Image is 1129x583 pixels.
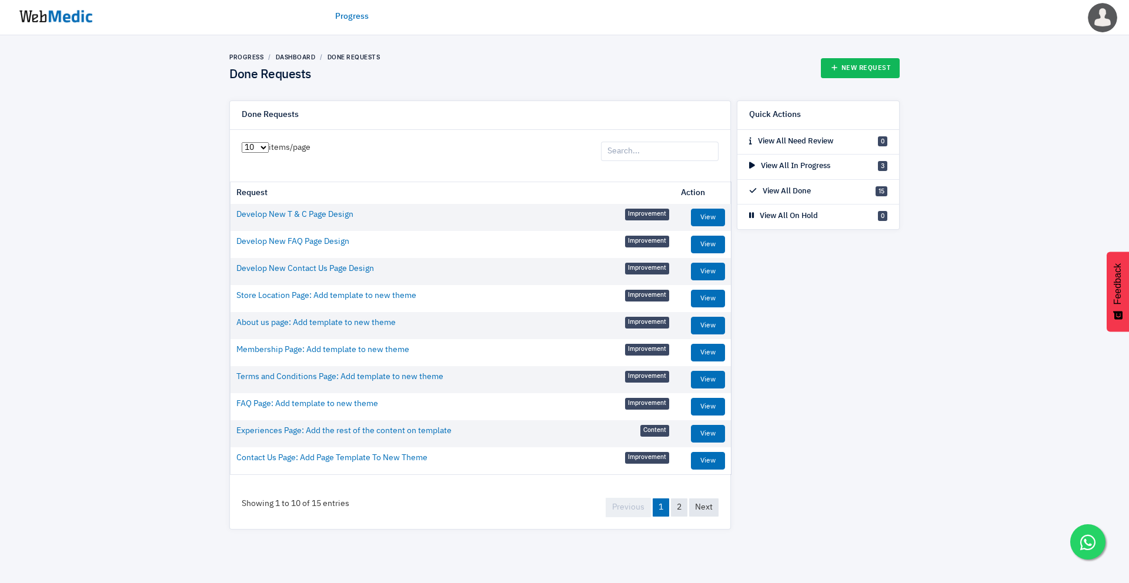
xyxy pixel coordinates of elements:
[236,209,353,221] a: Develop New T & C Page Design
[236,317,396,329] a: About us page: Add template to new theme
[236,236,349,248] a: Develop New FAQ Page Design
[242,142,269,153] select: items/page
[236,398,378,410] a: FAQ Page: Add template to new theme
[689,498,719,517] a: Next
[691,371,725,388] a: View
[691,344,725,361] a: View
[691,317,725,334] a: View
[878,136,887,146] span: 0
[691,290,725,307] a: View
[236,263,374,275] a: Develop New Contact Us Page Design
[821,58,900,78] a: New Request
[236,290,416,302] a: Store Location Page: Add template to new theme
[691,425,725,443] a: View
[231,182,675,204] th: Request
[625,371,669,383] span: Improvement
[236,425,452,437] a: Experiences Page: Add the rest of the content on template
[691,263,725,280] a: View
[749,186,811,197] p: View All Done
[691,398,725,416] a: View
[276,53,316,61] a: Dashboard
[878,161,887,171] span: 3
[1113,263,1123,304] span: Feedback
[749,136,833,148] p: View All Need Review
[675,182,731,204] th: Action
[691,452,725,470] a: View
[335,11,369,23] a: Progress
[691,236,725,253] a: View
[236,371,443,383] a: Terms and Conditions Page: Add template to new theme
[236,452,427,464] a: Contact Us Page: Add Page Template To New Theme
[653,498,669,517] a: 1
[606,498,651,517] a: Previous
[625,290,669,301] span: Improvement
[242,110,299,120] h6: Done Requests
[876,186,887,196] span: 15
[691,209,725,226] a: View
[625,209,669,220] span: Improvement
[625,344,669,356] span: Improvement
[749,160,830,172] p: View All In Progress
[625,263,669,274] span: Improvement
[878,211,887,221] span: 0
[625,317,669,329] span: Improvement
[749,110,801,120] h6: Quick Actions
[640,425,669,437] span: Content
[749,210,818,222] p: View All On Hold
[229,53,263,61] a: Progress
[1107,252,1129,331] button: Feedback - Show survey
[625,398,669,410] span: Improvement
[236,344,409,356] a: Membership Page: Add template to new theme
[601,142,719,162] input: Search...
[328,53,380,61] a: Done Requests
[625,236,669,247] span: Improvement
[625,452,669,464] span: Improvement
[229,68,380,83] h4: Done Requests
[230,486,361,522] div: Showing 1 to 10 of 15 entries
[671,498,687,517] a: 2
[229,53,380,62] nav: breadcrumb
[242,142,310,154] label: items/page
